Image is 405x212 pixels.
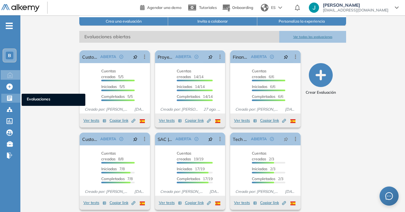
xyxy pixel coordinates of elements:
img: ESP [140,119,145,123]
span: 2/3 [252,151,274,161]
span: 17/19 [177,166,205,171]
a: SAC | [GEOGRAPHIC_DATA] [158,133,173,145]
span: Iniciadas [177,166,192,171]
span: ABIERTA [175,54,191,60]
span: 6/6 [252,84,275,89]
span: check-circle [270,55,274,59]
span: 14/14 [177,84,205,89]
button: Onboarding [222,1,253,15]
button: Copiar link [260,117,286,124]
span: Copiar link [185,200,211,206]
span: Creado por: [PERSON_NAME] [82,106,131,112]
span: Iniciadas [252,84,267,89]
span: Agendar una demo [147,5,181,10]
button: Ver tests [234,199,257,207]
span: 7/8 [101,166,125,171]
button: Ver tests [159,199,182,207]
span: 6/6 [252,69,274,79]
span: Completados [177,176,200,181]
span: pushpin [284,136,288,142]
span: Evaluaciones [27,96,80,103]
img: world [261,4,268,11]
button: pushpin [279,52,293,62]
span: pushpin [284,54,288,59]
span: 5/5 [101,69,124,79]
span: 8/8 [101,151,124,161]
span: Tutoriales [199,5,217,10]
span: 27 ago. 2025 [201,106,223,112]
span: 17/19 [177,176,213,181]
span: Iniciadas [177,84,192,89]
span: Cuentas creadas [252,69,266,79]
span: 6/6 [252,94,283,99]
span: Iniciadas [252,166,267,171]
button: Crear Evaluación [306,63,336,95]
span: Cuentas creadas [177,151,191,161]
span: ABIERTA [100,54,116,60]
img: ESP [140,201,145,205]
button: Ver tests [83,199,106,207]
button: Ver tests [159,117,182,124]
span: 5/5 [101,94,133,99]
span: check-circle [119,55,123,59]
button: Copiar link [185,117,211,124]
span: 14/14 [177,94,213,99]
span: Creado por: [PERSON_NAME] [82,189,131,194]
span: Onboarding [232,5,253,10]
button: Ver tests [234,117,257,124]
img: ESP [215,201,220,205]
span: Creado por: [PERSON_NAME] [233,106,282,112]
span: check-circle [195,55,198,59]
span: Copiar link [185,118,211,123]
button: pushpin [128,52,142,62]
button: pushpin [203,52,217,62]
button: Copiar link [110,199,135,207]
span: check-circle [195,137,198,141]
button: Ver tests [83,117,106,124]
a: Proyectos | [GEOGRAPHIC_DATA] (Nueva) [158,50,173,63]
span: 2/3 [252,176,283,181]
span: ABIERTA [175,136,191,142]
img: ESP [290,201,295,205]
span: ABIERTA [100,136,116,142]
button: pushpin [203,134,217,144]
span: 2/3 [252,166,275,171]
span: Cuentas creadas [252,151,266,161]
span: Creado por: [PERSON_NAME] [158,189,207,194]
span: [DATE] [132,189,147,194]
span: [DATE] [207,189,223,194]
a: Customer Happiness | [GEOGRAPHIC_DATA] [82,133,98,145]
span: check-circle [270,137,274,141]
button: Invita a colaborar [168,17,257,26]
a: Customer Edu T&C | Col [82,50,98,63]
span: Iniciadas [101,84,117,89]
a: Tech Sourcer [233,133,248,145]
button: Copiar link [110,117,135,124]
span: B [8,53,11,58]
span: check-circle [119,137,123,141]
span: Creado por: [PERSON_NAME] [158,106,201,112]
span: ABIERTA [251,136,267,142]
img: ESP [290,119,295,123]
span: pushpin [133,54,138,59]
button: Copiar link [260,199,286,207]
span: 19/19 [177,151,203,161]
span: [PERSON_NAME] [323,3,388,8]
button: Crea una evaluación [79,17,168,26]
span: Creado por: [PERSON_NAME] [233,189,282,194]
span: 14/14 [177,69,203,79]
span: Copiar link [260,200,286,206]
img: Logo [1,4,39,12]
span: Cuentas creadas [101,69,116,79]
span: Completados [177,94,200,99]
span: Copiar link [260,118,286,123]
a: Finance Analyst | Col [233,50,248,63]
span: Completados [252,94,275,99]
button: pushpin [128,134,142,144]
i: - [6,25,13,26]
span: [EMAIL_ADDRESS][DOMAIN_NAME] [323,8,388,13]
span: Cuentas creadas [177,69,191,79]
span: Completados [101,94,125,99]
a: Agendar una demo [140,3,181,11]
span: 5/5 [101,84,125,89]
